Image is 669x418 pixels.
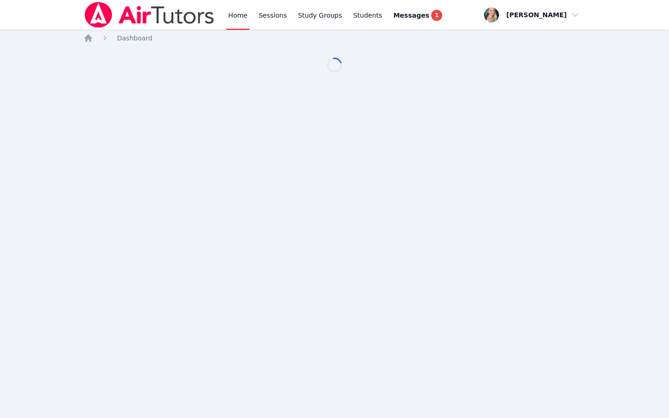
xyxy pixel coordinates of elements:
[117,33,152,43] a: Dashboard
[84,33,585,43] nav: Breadcrumb
[431,10,442,21] span: 1
[117,34,152,42] span: Dashboard
[394,11,429,20] span: Messages
[84,2,215,28] img: Air Tutors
